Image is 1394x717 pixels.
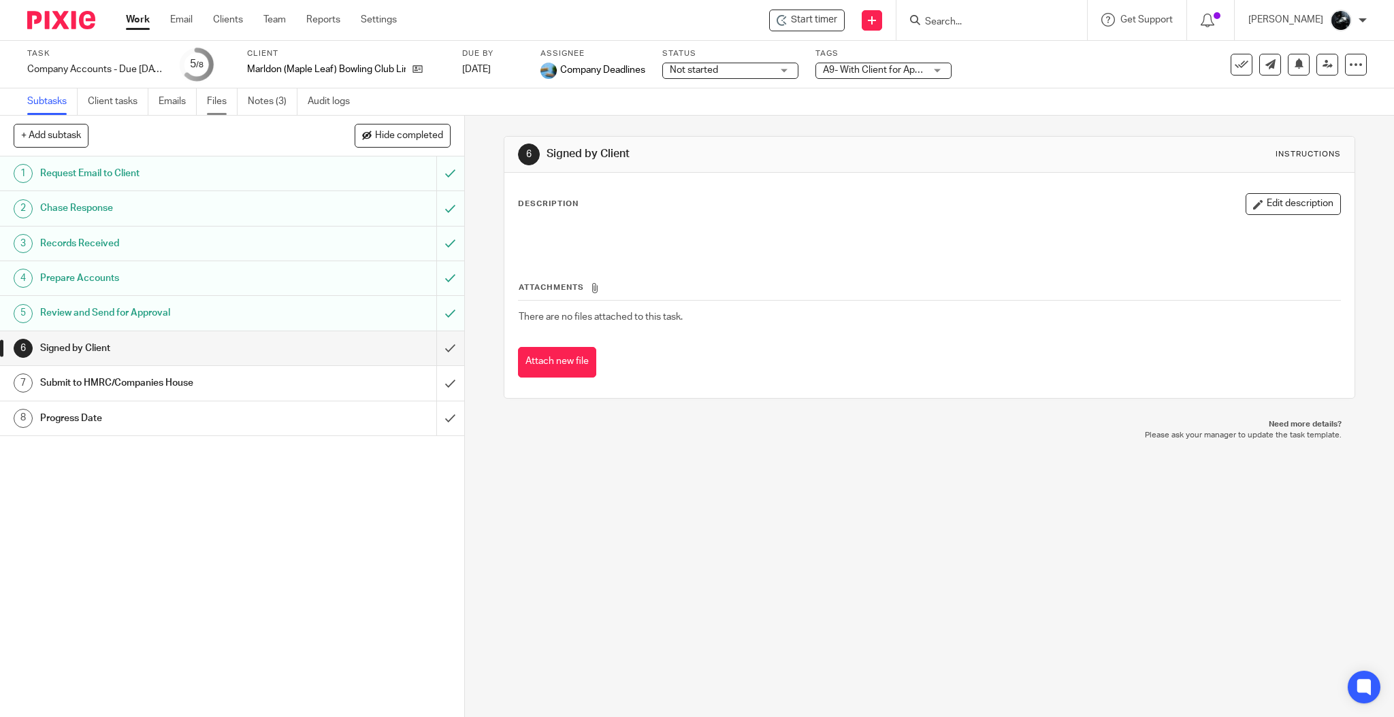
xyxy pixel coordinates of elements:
label: Status [662,48,798,59]
div: 6 [518,144,540,165]
a: Team [263,13,286,27]
h1: Submit to HMRC/Companies House [40,373,295,393]
h1: Progress Date [40,408,295,429]
button: Attach new file [518,347,596,378]
a: Audit logs [308,88,360,115]
small: /8 [196,61,204,69]
a: Client tasks [88,88,148,115]
span: A9- With Client for Approval (Draft) [823,65,970,75]
span: Hide completed [375,131,443,141]
h1: Signed by Client [547,147,958,161]
div: 3 [14,234,33,253]
span: There are no files attached to this task. [519,312,683,322]
a: Email [170,13,193,27]
label: Due by [462,48,523,59]
div: Instructions [1276,149,1341,160]
span: Attachments [519,284,584,291]
span: Not started [670,65,718,75]
h1: Signed by Client [40,338,295,358]
h1: Review and Send for Approval [40,303,295,323]
a: Emails [159,88,197,115]
input: Search [924,16,1046,29]
img: 1000002122.jpg [1330,10,1352,31]
a: Subtasks [27,88,78,115]
p: Description [518,199,579,210]
span: Get Support [1120,15,1173,24]
div: 6 [14,339,33,358]
div: 4 [14,269,33,288]
h1: Chase Response [40,198,295,218]
p: Please ask your manager to update the task template. [517,430,1342,441]
div: Company Accounts - Due 1st May 2023 Onwards [27,63,163,76]
div: 5 [190,56,204,72]
a: Files [207,88,238,115]
div: 7 [14,373,33,393]
p: [PERSON_NAME] [1248,13,1323,27]
img: Pixie [27,11,95,29]
label: Tags [815,48,952,59]
span: Start timer [791,13,837,27]
label: Task [27,48,163,59]
button: Hide completed [355,124,451,147]
img: 1000002133.jpg [540,63,557,79]
div: 2 [14,199,33,218]
span: Company Deadlines [560,63,645,77]
div: 5 [14,304,33,323]
button: + Add subtask [14,124,88,147]
a: Settings [361,13,397,27]
label: Client [247,48,445,59]
p: Need more details? [517,419,1342,430]
a: Work [126,13,150,27]
a: Reports [306,13,340,27]
a: Notes (3) [248,88,297,115]
div: 8 [14,409,33,428]
p: Marldon (Maple Leaf) Bowling Club Limited [247,63,406,76]
div: Marldon (Maple Leaf) Bowling Club Limited - Company Accounts - Due 1st May 2023 Onwards [769,10,845,31]
label: Assignee [540,48,645,59]
h1: Prepare Accounts [40,268,295,288]
h1: Records Received [40,233,295,254]
h1: Request Email to Client [40,163,295,184]
div: 1 [14,164,33,183]
button: Edit description [1246,193,1341,215]
a: Clients [213,13,243,27]
div: Company Accounts - Due [DATE] Onwards [27,63,163,76]
span: [DATE] [462,65,491,74]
